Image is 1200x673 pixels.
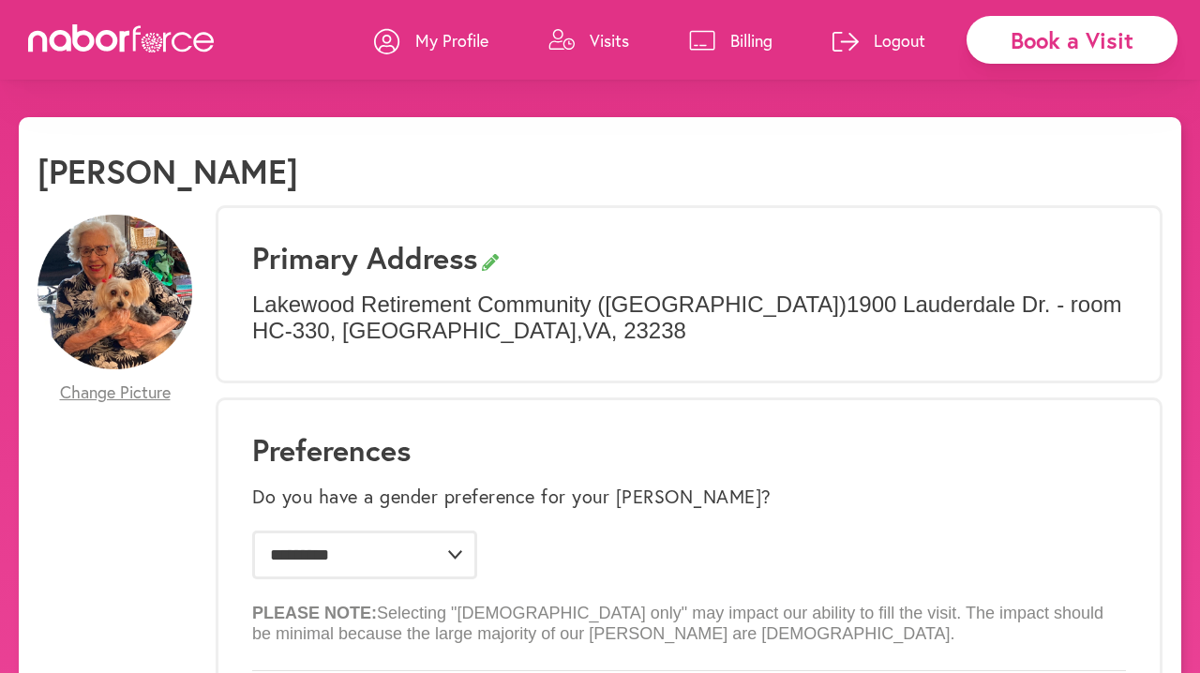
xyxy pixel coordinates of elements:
p: Selecting "[DEMOGRAPHIC_DATA] only" may impact our ability to fill the visit. The impact should b... [252,589,1126,644]
h1: Preferences [252,432,1126,468]
b: PLEASE NOTE: [252,604,377,622]
h1: [PERSON_NAME] [37,151,298,191]
a: Billing [689,12,772,68]
span: Change Picture [60,382,171,403]
h3: Primary Address [252,240,1126,276]
p: My Profile [415,29,488,52]
a: Logout [832,12,925,68]
a: My Profile [374,12,488,68]
p: Logout [874,29,925,52]
label: Do you have a gender preference for your [PERSON_NAME]? [252,486,772,508]
p: Lakewood Retirement Community ([GEOGRAPHIC_DATA]) 1900 Lauderdale Dr. - room HC-330 , [GEOGRAPHIC... [252,292,1126,346]
img: No8Gk86DSIV5tTmDyb7v [37,215,192,369]
div: Book a Visit [967,16,1177,64]
p: Billing [730,29,772,52]
a: Visits [548,12,629,68]
p: Visits [590,29,629,52]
